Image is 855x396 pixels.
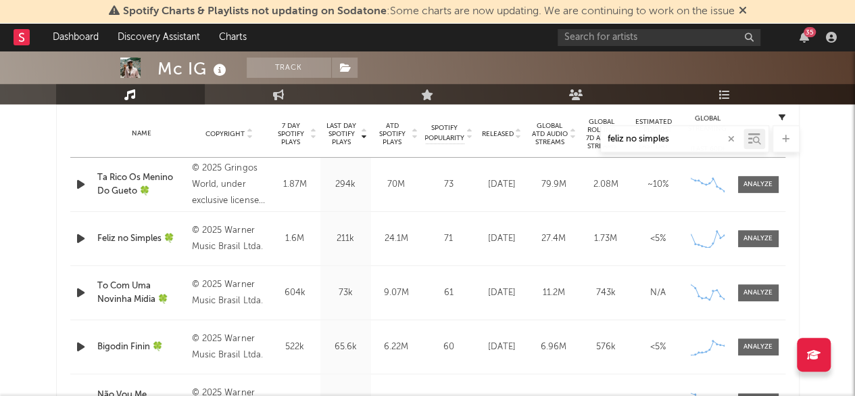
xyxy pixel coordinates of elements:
[324,340,368,354] div: 65.6k
[558,29,760,46] input: Search for artists
[273,178,317,192] div: 1.87M
[583,286,629,300] div: 743k
[531,286,577,300] div: 11.2M
[374,178,418,192] div: 70M
[192,331,266,364] div: © 2025 Warner Music Brasil Ltda.
[739,6,747,17] span: Dismiss
[324,286,368,300] div: 73k
[479,178,524,192] div: [DATE]
[635,118,673,150] span: Estimated % Playlist Streams Last Day
[374,340,418,354] div: 6.22M
[583,118,620,150] span: Global Rolling 7D Audio Streams
[479,232,524,246] div: [DATE]
[273,340,317,354] div: 522k
[192,277,266,309] div: © 2025 Warner Music Brasil Ltda.
[123,6,735,17] span: : Some charts are now updating. We are continuing to work on the issue
[531,122,568,146] span: Global ATD Audio Streams
[97,340,186,354] a: Bigodin Finin 🍀
[635,232,681,246] div: <5%
[374,286,418,300] div: 9.07M
[273,286,317,300] div: 604k
[583,178,629,192] div: 2.08M
[157,58,230,80] div: Mc IG
[425,178,472,192] div: 73
[273,232,317,246] div: 1.6M
[324,232,368,246] div: 211k
[374,232,418,246] div: 24.1M
[635,340,681,354] div: <5%
[97,171,186,198] a: Ta Rico Os Menino Do Gueto 🍀
[425,232,472,246] div: 71
[192,160,266,209] div: © 2025 Gringos World, under exclusive license to Warner Music Brasil.
[273,122,309,146] span: 7 Day Spotify Plays
[324,178,368,192] div: 294k
[479,286,524,300] div: [DATE]
[425,340,472,354] div: 60
[583,232,629,246] div: 1.73M
[687,114,728,154] div: Global Streaming Trend (Last 60D)
[123,6,387,17] span: Spotify Charts & Playlists not updating on Sodatone
[800,32,809,43] button: 35
[210,24,256,51] a: Charts
[479,340,524,354] div: [DATE]
[425,286,472,300] div: 61
[108,24,210,51] a: Discovery Assistant
[424,123,464,144] span: Spotify Popularity
[635,178,681,192] div: ~ 10 %
[97,232,186,246] a: Feliz no Simples 🍀
[635,286,681,300] div: N/A
[97,280,186,306] a: To Com Uma Novinha Mídia 🍀
[601,134,743,145] input: Search by song name or URL
[531,232,577,246] div: 27.4M
[583,340,629,354] div: 576k
[531,340,577,354] div: 6.96M
[324,122,360,146] span: Last Day Spotify Plays
[531,178,577,192] div: 79.9M
[43,24,108,51] a: Dashboard
[247,58,331,78] button: Track
[192,223,266,255] div: © 2025 Warner Music Brasil Ltda.
[374,122,410,146] span: ATD Spotify Plays
[804,27,816,37] div: 35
